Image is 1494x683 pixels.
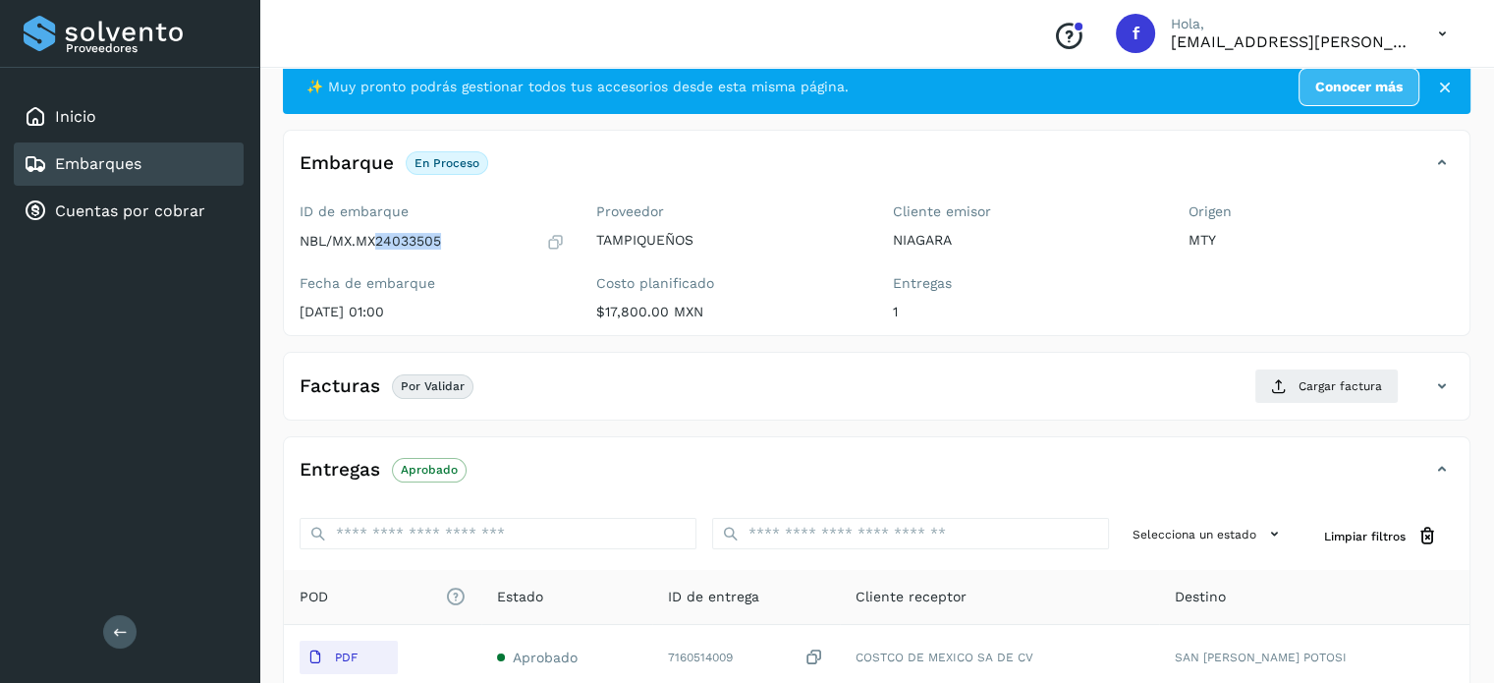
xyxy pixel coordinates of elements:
[14,190,244,233] div: Cuentas por cobrar
[306,77,849,97] span: ✨ Muy pronto podrás gestionar todos tus accesorios desde esta misma página.
[300,375,380,398] h4: Facturas
[55,107,96,126] a: Inicio
[893,203,1158,220] label: Cliente emisor
[1254,369,1399,404] button: Cargar factura
[300,152,394,175] h4: Embarque
[300,203,565,220] label: ID de embarque
[1299,68,1419,106] a: Conocer más
[284,369,1469,420] div: FacturasPor validarCargar factura
[1189,203,1454,220] label: Origen
[668,587,759,607] span: ID de entrega
[415,156,479,170] p: En proceso
[284,453,1469,502] div: EntregasAprobado
[14,142,244,186] div: Embarques
[55,201,205,220] a: Cuentas por cobrar
[1189,232,1454,249] p: MTY
[401,379,465,393] p: Por validar
[1171,32,1407,51] p: flor.compean@gruporeyes.com.mx
[1171,16,1407,32] p: Hola,
[14,95,244,139] div: Inicio
[668,648,824,668] div: 7160514009
[497,587,543,607] span: Estado
[300,587,466,607] span: POD
[300,233,441,250] p: NBL/MX.MX24033505
[300,459,380,482] h4: Entregas
[401,463,458,477] p: Aprobado
[300,641,398,674] button: PDF
[596,275,861,292] label: Costo planificado
[335,651,358,664] p: PDF
[893,304,1158,320] p: 1
[596,232,861,249] p: TAMPIQUEÑOS
[596,304,861,320] p: $17,800.00 MXN
[55,154,141,173] a: Embarques
[1324,528,1406,545] span: Limpiar filtros
[893,275,1158,292] label: Entregas
[1299,377,1382,395] span: Cargar factura
[513,650,578,665] span: Aprobado
[300,275,565,292] label: Fecha de embarque
[300,304,565,320] p: [DATE] 01:00
[893,232,1158,249] p: NIAGARA
[1125,518,1293,550] button: Selecciona un estado
[284,146,1469,196] div: EmbarqueEn proceso
[1175,587,1226,607] span: Destino
[856,587,967,607] span: Cliente receptor
[596,203,861,220] label: Proveedor
[66,41,236,55] p: Proveedores
[1308,518,1454,554] button: Limpiar filtros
